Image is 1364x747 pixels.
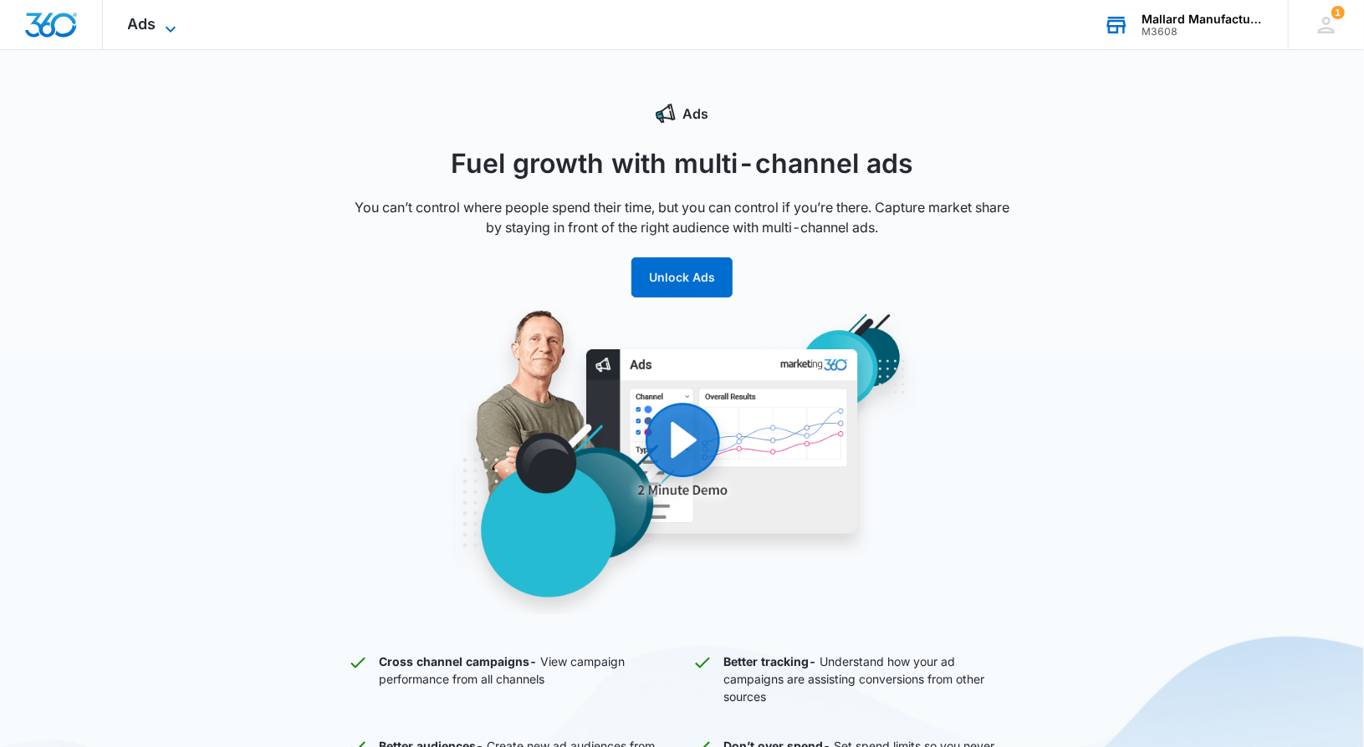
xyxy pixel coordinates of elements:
button: Unlock Ads [631,257,733,297]
img: Ads [365,309,1000,614]
div: account id [1142,26,1264,38]
p: You can’t control where people spend their time, but you can control if you’re there. Capture mar... [348,197,1017,237]
p: Understand how your ad campaigns are assisting conversions from other sources [724,653,1017,705]
div: notifications count [1331,6,1345,19]
a: Unlock Ads [631,270,733,284]
div: Ads [348,104,1017,124]
div: account name [1142,13,1264,26]
span: Ads [128,15,156,33]
h1: Fuel growth with multi-channel ads [348,144,1017,184]
strong: Cross channel campaigns - [380,654,538,668]
strong: Better tracking - [724,654,817,668]
span: 1 [1331,6,1345,19]
p: View campaign performance from all channels [380,653,672,705]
